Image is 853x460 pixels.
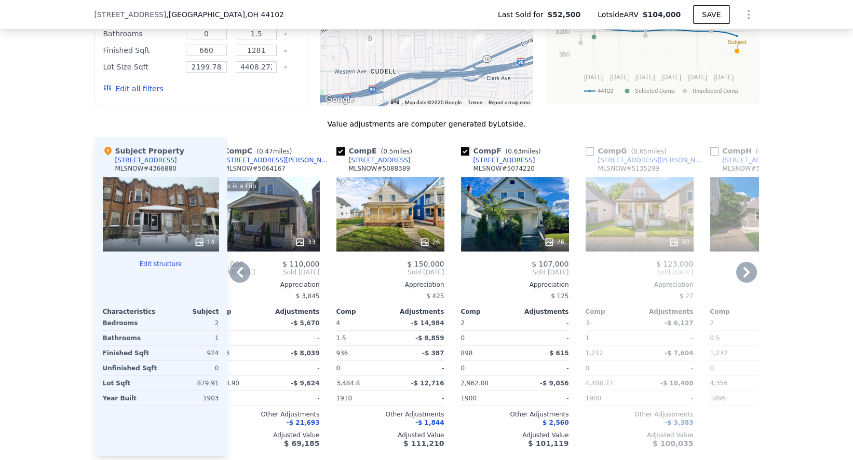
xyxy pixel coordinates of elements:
[586,365,590,372] span: 0
[194,237,214,247] div: 14
[94,9,167,20] span: [STREET_ADDRESS]
[212,146,296,156] div: Comp C
[752,148,795,155] span: ( miles)
[212,308,266,316] div: Comp
[710,319,714,327] span: 2
[212,281,320,289] div: Appreciation
[586,156,706,164] a: [STREET_ADDRESS][PERSON_NAME]
[411,319,444,327] span: -$ 14,984
[660,380,694,387] span: -$ 10,400
[665,419,693,426] span: -$ 3,383
[473,164,535,173] div: MLSNOW # 5074220
[415,419,444,426] span: -$ 1,844
[468,100,482,105] a: Terms (opens in new tab)
[710,331,762,345] div: 0.5
[291,319,319,327] span: -$ 5,670
[349,164,410,173] div: MLSNOW # 5088389
[598,88,613,94] text: 44102
[586,391,638,406] div: 1900
[336,146,417,156] div: Comp E
[586,380,613,387] span: 4,408.27
[212,410,320,419] div: Other Adjustments
[710,146,795,156] div: Comp H
[255,268,319,276] span: Sold [DATE]
[103,361,159,375] div: Unfinished Sqft
[461,391,513,406] div: 1900
[461,308,515,316] div: Comp
[517,331,569,345] div: -
[415,334,444,342] span: -$ 8,859
[461,380,489,387] span: 2,962.08
[282,260,319,268] span: $ 110,000
[163,361,219,375] div: 0
[498,9,548,20] span: Last Sold for
[586,331,638,345] div: 1
[103,146,184,156] div: Subject Property
[390,308,444,316] div: Adjustments
[407,260,444,268] span: $ 150,000
[212,260,244,268] span: $ 45,000
[532,260,568,268] span: $ 107,000
[461,365,465,372] span: 0
[549,350,569,357] span: $ 615
[283,32,288,36] button: Clear
[710,268,818,276] span: Sold [DATE]
[586,410,694,419] div: Other Adjustments
[103,26,180,41] div: Bathrooms
[322,93,357,106] a: Open this area in Google Maps (opens a new window)
[472,32,484,49] div: 7915 Elton Ave
[103,60,180,74] div: Lot Size Sqft
[584,74,603,81] text: [DATE]
[212,156,332,164] a: [STREET_ADDRESS][PERSON_NAME]
[559,51,570,58] text: $50
[94,119,759,129] div: Value adjustments are computer generated by Lotside .
[693,88,738,94] text: Unselected Comp
[103,346,159,360] div: Finished Sqft
[322,93,357,106] img: Google
[212,331,264,345] div: 0
[161,308,219,316] div: Subject
[259,148,273,155] span: 0.47
[252,148,296,155] span: ( miles)
[284,439,320,448] span: $ 69,185
[592,25,596,31] text: C
[461,146,545,156] div: Comp F
[710,431,818,439] div: Adjusted Value
[163,331,219,345] div: 1
[287,419,320,426] span: -$ 21,693
[517,316,569,330] div: -
[710,380,728,387] span: 4,356
[411,380,444,387] span: -$ 12,716
[377,148,416,155] span: ( miles)
[556,28,570,35] text: $100
[336,319,341,327] span: 4
[598,156,706,164] div: [STREET_ADDRESS][PERSON_NAME]
[610,74,630,81] text: [DATE]
[633,148,647,155] span: 0.65
[461,268,569,276] span: Sold [DATE]
[714,74,734,81] text: [DATE]
[727,39,747,45] text: Subject
[710,350,728,357] span: 1,232
[336,281,444,289] div: Appreciation
[224,156,332,164] div: [STREET_ADDRESS][PERSON_NAME]
[543,419,568,426] span: $ 2,560
[392,391,444,406] div: -
[693,5,729,24] button: SAVE
[710,391,762,406] div: 1896
[665,350,693,357] span: -$ 7,604
[400,36,412,53] div: 9815 Zimmer Ave
[336,268,444,276] span: Sold [DATE]
[419,237,440,247] div: 26
[103,316,159,330] div: Bedrooms
[635,88,674,94] text: Selected Comp
[461,156,535,164] a: [STREET_ADDRESS]
[687,74,707,81] text: [DATE]
[291,350,319,357] span: -$ 8,039
[586,146,671,156] div: Comp G
[163,376,219,391] div: 879.91
[461,431,569,439] div: Adjusted Value
[103,260,219,268] button: Edit structure
[528,439,568,448] span: $ 101,119
[296,292,320,300] span: $ 3,845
